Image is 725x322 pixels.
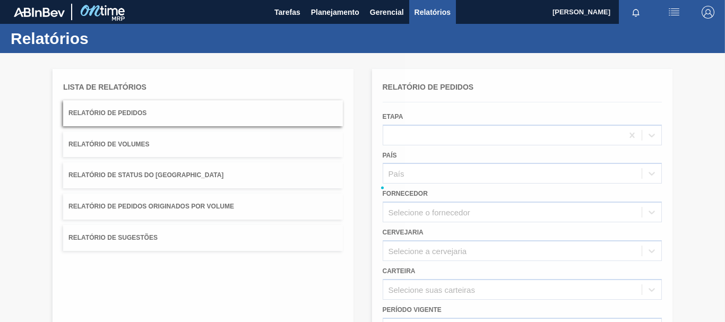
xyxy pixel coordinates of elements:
img: TNhmsLtSVTkK8tSr43FrP2fwEKptu5GPRR3wAAAABJRU5ErkJggg== [14,7,65,17]
h1: Relatórios [11,32,199,45]
span: Relatórios [415,6,451,19]
span: Tarefas [274,6,300,19]
span: Planejamento [311,6,359,19]
img: Logout [702,6,714,19]
img: userActions [668,6,680,19]
span: Gerencial [370,6,404,19]
button: Notificações [619,5,653,20]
